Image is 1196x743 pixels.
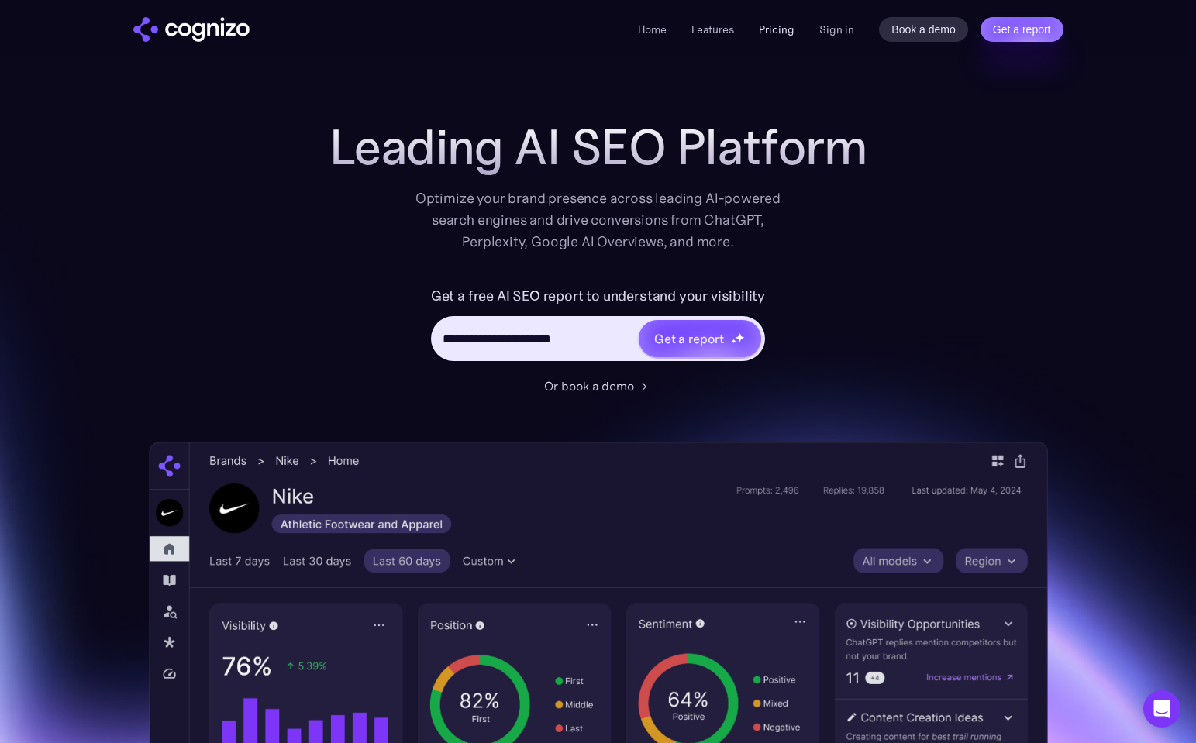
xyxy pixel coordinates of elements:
div: Optimize your brand presence across leading AI-powered search engines and drive conversions from ... [408,187,789,253]
div: Get a report [654,329,724,348]
img: star [735,332,745,342]
form: Hero URL Input Form [431,284,765,369]
a: Sign in [819,20,854,39]
img: star [731,339,736,344]
a: Pricing [759,22,794,36]
img: star [731,333,733,335]
a: Get a report [981,17,1063,42]
a: Get a reportstarstarstar [637,318,763,359]
img: cognizo logo [133,17,250,42]
label: Get a free AI SEO report to understand your visibility [431,284,765,308]
a: Or book a demo [544,377,653,395]
a: Features [691,22,734,36]
h1: Leading AI SEO Platform [329,119,867,175]
a: home [133,17,250,42]
div: Or book a demo [544,377,634,395]
div: Open Intercom Messenger [1143,690,1180,728]
a: Book a demo [879,17,968,42]
a: Home [638,22,667,36]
